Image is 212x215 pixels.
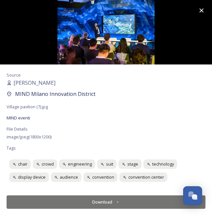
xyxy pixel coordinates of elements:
span: crowd [42,161,54,167]
span: stage [127,161,138,167]
span: [PERSON_NAME] [13,79,55,87]
span: audience [60,174,78,180]
span: convention center [128,174,164,180]
span: image/jpeg ( 1800 x 1200 ) [7,134,52,140]
span: technology [152,161,174,167]
span: File Details [7,126,28,132]
span: MIND eventi [7,115,30,121]
span: Tags [7,145,16,151]
button: Download [7,195,205,209]
span: Source [7,72,21,78]
span: engineering [68,161,92,167]
button: Open Chat [183,186,202,205]
span: suit [106,161,113,167]
span: chair [18,161,28,167]
span: display device [18,174,46,180]
span: MIND Milano Innovation District [15,90,95,98]
span: Village pavilion (7).jpg [7,104,48,110]
span: convention [92,174,114,180]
